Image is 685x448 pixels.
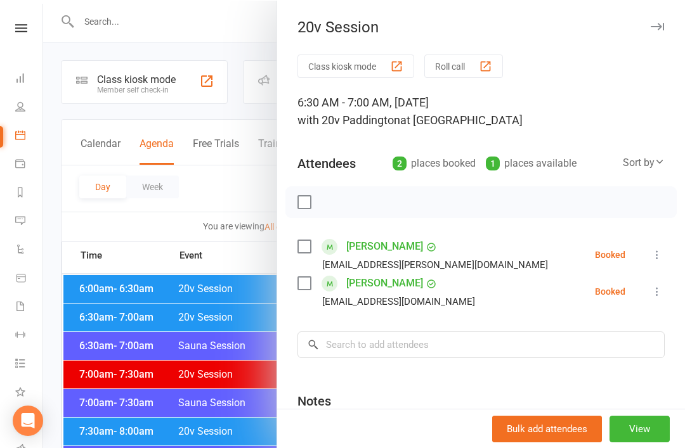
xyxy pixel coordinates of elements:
[297,154,356,172] div: Attendees
[595,286,625,295] div: Booked
[322,293,475,309] div: [EMAIL_ADDRESS][DOMAIN_NAME]
[15,65,44,93] a: Dashboard
[346,236,423,256] a: [PERSON_NAME]
[297,331,665,357] input: Search to add attendees
[595,250,625,259] div: Booked
[346,272,423,293] a: [PERSON_NAME]
[277,18,685,35] div: 20v Session
[297,392,331,409] div: Notes
[297,54,414,77] button: Class kiosk mode
[322,256,548,272] div: [EMAIL_ADDRESS][PERSON_NAME][DOMAIN_NAME]
[13,405,43,435] div: Open Intercom Messenger
[424,54,503,77] button: Roll call
[297,113,400,126] span: with 20v Paddington
[297,93,665,129] div: 6:30 AM - 7:00 AM, [DATE]
[623,154,665,170] div: Sort by
[393,156,407,170] div: 2
[15,264,44,293] a: Product Sales
[486,154,577,172] div: places available
[492,415,602,442] button: Bulk add attendees
[15,93,44,122] a: People
[15,150,44,179] a: Payments
[486,156,500,170] div: 1
[15,179,44,207] a: Reports
[610,415,670,442] button: View
[15,122,44,150] a: Calendar
[400,113,523,126] span: at [GEOGRAPHIC_DATA]
[393,154,476,172] div: places booked
[15,378,44,407] a: What's New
